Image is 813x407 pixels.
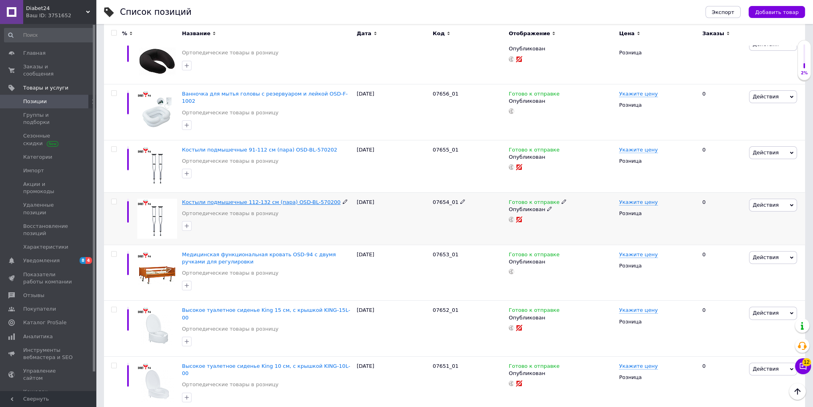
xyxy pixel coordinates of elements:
a: Высокое туалетное сиденье King 10 см, с крышкой KING-10L-00 [182,363,350,376]
span: Diabet24 [26,5,86,12]
div: [DATE] [355,192,431,245]
div: Опубликован [509,370,615,377]
div: Опубликован [509,98,615,105]
a: Ортопедические товары в розницу [182,49,278,56]
div: [DATE] [355,32,431,84]
span: Укажите цену [619,307,658,313]
span: Укажите цену [619,363,658,369]
div: 0 [697,301,747,357]
span: 07655_01 [433,147,458,153]
span: Укажите цену [619,147,658,153]
input: Поиск [4,28,94,42]
span: Укажите цену [619,91,658,97]
div: Опубликован [509,154,615,161]
div: Розница [619,210,695,217]
div: Список позиций [120,8,192,16]
span: % [122,30,127,37]
span: Код [433,30,445,37]
img: Костыли подмышечные 91-112 см (пара) OSD-BL-570202 [137,146,177,186]
span: Готово к отправке [509,251,559,260]
span: 4 [86,257,92,264]
img: Ортопедическая подушка для шеи OSD-0507C [137,38,177,78]
a: Ортопедические товары в розницу [182,381,278,388]
span: Действия [753,366,779,372]
div: 2% [798,70,811,76]
div: Розница [619,49,695,56]
span: Дата [357,30,372,37]
div: Розница [619,262,695,269]
div: Розница [619,102,695,109]
span: Отзывы [23,292,44,299]
span: Укажите цену [619,199,658,205]
span: Импорт [23,167,44,174]
div: Опубликован [509,258,615,265]
div: [DATE] [355,140,431,192]
img: Медицинская функциональная кровать OSD-94 с двумя ручками для регулировки [137,251,177,291]
a: Костыли подмышечные 112-132 см (пара) OSD-BL-570200 [182,199,341,205]
img: Ванночка для мытья головы с резервуаром и лейкой OSD-F-1002 [137,90,177,130]
button: Чат с покупателем12 [795,358,811,374]
span: Показатели работы компании [23,271,74,285]
div: 0 [697,245,747,301]
span: Костыли подмышечные 91-112 см (пара) OSD-BL-570202 [182,147,337,153]
span: Действия [753,202,779,208]
div: 0 [697,192,747,245]
span: Инструменты вебмастера и SEO [23,347,74,361]
span: Готово к отправке [509,199,559,207]
div: 0 [697,84,747,140]
span: Кошелек компании [23,388,74,403]
span: Позиции [23,98,47,105]
div: Опубликован [509,45,615,52]
div: Ваш ID: 3751652 [26,12,96,19]
span: Управление сайтом [23,367,74,382]
a: Высокое туалетное сиденье King 15 см, с крышкой KING-15L-00 [182,307,350,320]
span: Медицинская функциональная кровать OSD-94 с двумя ручками для регулировки [182,251,336,265]
a: Ортопедические товары в розницу [182,269,278,277]
span: Название [182,30,210,37]
span: Товары и услуги [23,84,68,92]
span: 07653_01 [433,251,458,257]
span: Каталог ProSale [23,319,66,326]
span: 07656_01 [433,91,458,97]
span: Добавить товар [755,9,799,15]
div: [DATE] [355,84,431,140]
button: Добавить товар [749,6,805,18]
span: Характеристики [23,243,68,251]
img: Костыли подмышечные 112-132 см (пара) OSD-BL-570200 [137,199,177,239]
img: Высокое туалетное сиденье King 10 см, с крышкой KING-10L-00 [137,363,177,403]
span: Уведомления [23,257,60,264]
img: Высокое туалетное сиденье King 15 см, с крышкой KING-15L-00 [137,307,177,347]
div: 0 [697,140,747,192]
span: Главная [23,50,46,57]
span: Действия [753,94,779,100]
span: Действия [753,310,779,316]
span: Заказы и сообщения [23,63,74,78]
span: 07654_01 [433,199,458,205]
span: Аналитика [23,333,53,340]
span: Категории [23,154,52,161]
a: Ортопедические товары в розницу [182,325,278,333]
span: Действия [753,254,779,260]
span: Восстановление позиций [23,223,74,237]
span: 8 [80,257,86,264]
span: 07652_01 [433,307,458,313]
span: Укажите цену [619,251,658,258]
div: Опубликован [509,314,615,321]
div: Опубликован [509,206,615,213]
span: Акции и промокоды [23,181,74,195]
a: Ортопедические товары в розницу [182,158,278,165]
div: [DATE] [355,301,431,357]
span: Сезонные скидки [23,132,74,147]
button: Экспорт [705,6,741,18]
span: 12 [802,358,811,366]
span: Готово к отправке [509,363,559,371]
div: Розница [619,158,695,165]
span: 07651_01 [433,363,458,369]
a: Ортопедические товары в розницу [182,109,278,116]
a: Ванночка для мытья головы с резервуаром и лейкой OSD-F-1002 [182,91,348,104]
span: Отображение [509,30,550,37]
div: 0 [697,32,747,84]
